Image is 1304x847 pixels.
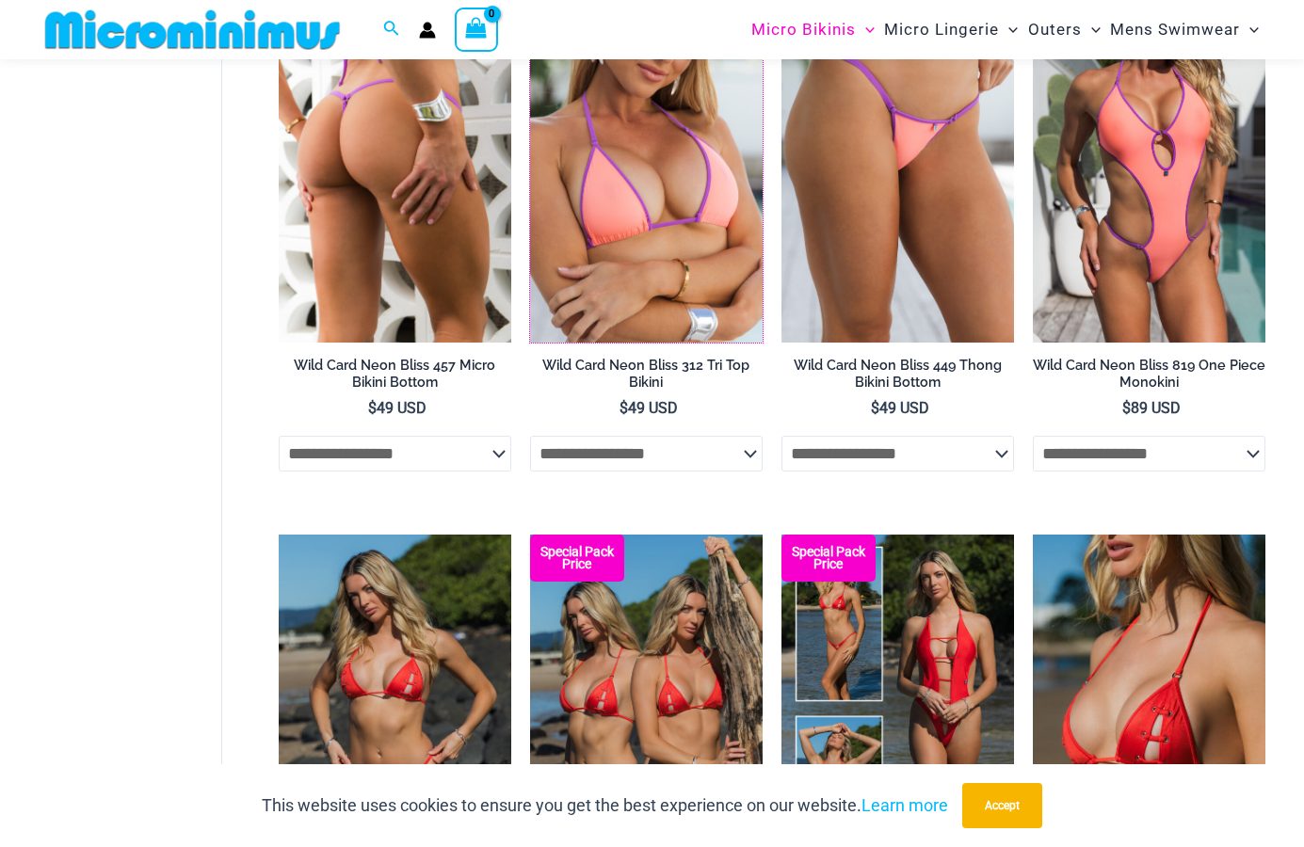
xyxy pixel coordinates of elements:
[262,791,948,820] p: This website uses cookies to ensure you get the best experience on our website.
[1110,6,1240,54] span: Mens Swimwear
[530,357,763,399] a: Wild Card Neon Bliss 312 Tri Top Bikini
[1023,6,1105,54] a: OutersMenu ToggleMenu Toggle
[368,399,427,417] bdi: 49 USD
[368,399,377,417] span: $
[1240,6,1259,54] span: Menu Toggle
[856,6,875,54] span: Menu Toggle
[879,6,1022,54] a: Micro LingerieMenu ToggleMenu Toggle
[1122,399,1131,417] span: $
[279,357,511,392] h2: Wild Card Neon Bliss 457 Micro Bikini Bottom
[1105,6,1264,54] a: Mens SwimwearMenu ToggleMenu Toggle
[419,22,436,39] a: Account icon link
[871,399,879,417] span: $
[781,357,1014,399] a: Wild Card Neon Bliss 449 Thong Bikini Bottom
[620,399,678,417] bdi: 49 USD
[530,357,763,392] h2: Wild Card Neon Bliss 312 Tri Top Bikini
[279,357,511,399] a: Wild Card Neon Bliss 457 Micro Bikini Bottom
[884,6,999,54] span: Micro Lingerie
[530,546,624,570] b: Special Pack Price
[1028,6,1082,54] span: Outers
[455,8,498,51] a: View Shopping Cart, empty
[871,399,929,417] bdi: 49 USD
[383,18,400,41] a: Search icon link
[1082,6,1101,54] span: Menu Toggle
[744,3,1266,56] nav: Site Navigation
[1122,399,1181,417] bdi: 89 USD
[38,8,347,51] img: MM SHOP LOGO FLAT
[747,6,879,54] a: Micro BikinisMenu ToggleMenu Toggle
[1033,357,1265,392] h2: Wild Card Neon Bliss 819 One Piece Monokini
[861,795,948,815] a: Learn more
[962,783,1042,828] button: Accept
[1033,357,1265,399] a: Wild Card Neon Bliss 819 One Piece Monokini
[999,6,1018,54] span: Menu Toggle
[751,6,856,54] span: Micro Bikinis
[781,357,1014,392] h2: Wild Card Neon Bliss 449 Thong Bikini Bottom
[620,399,628,417] span: $
[781,546,876,570] b: Special Pack Price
